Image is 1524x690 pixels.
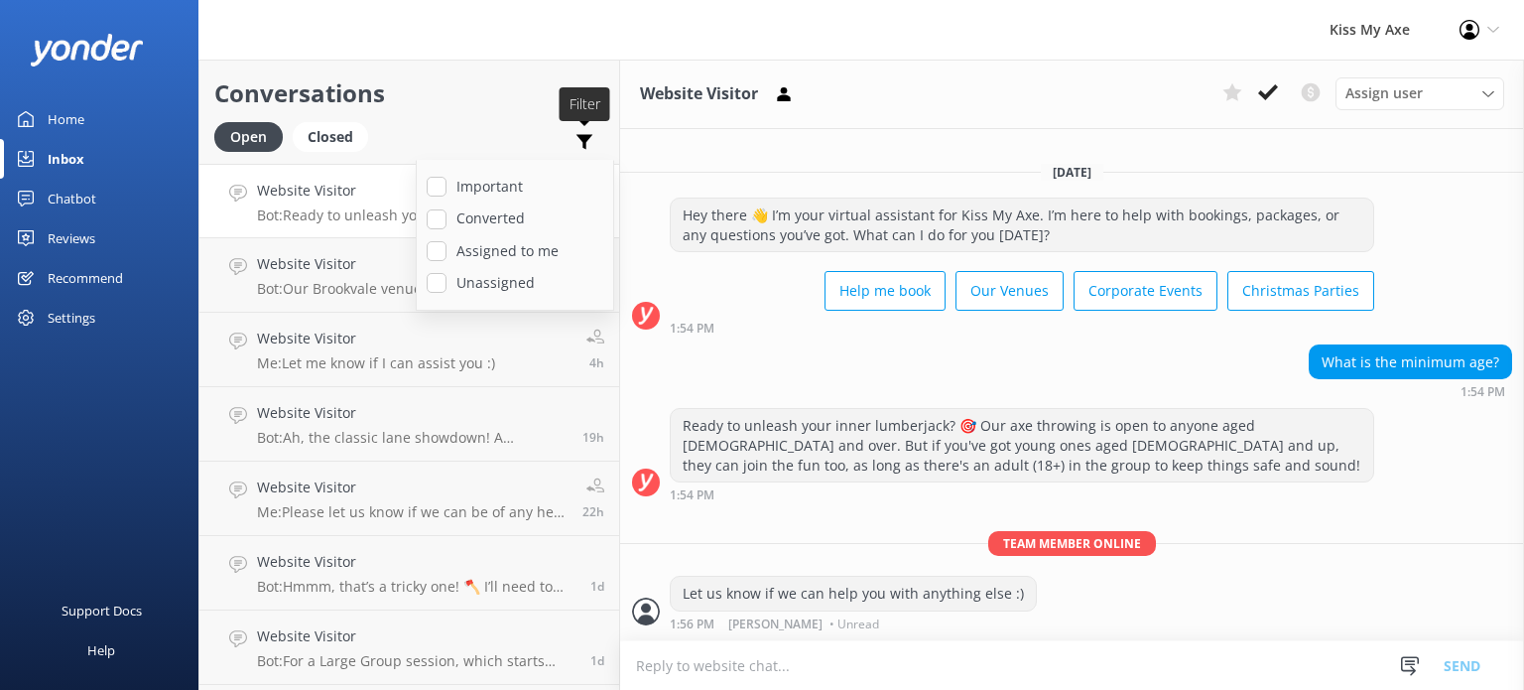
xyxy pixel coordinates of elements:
[1041,164,1103,181] span: [DATE]
[257,253,574,275] h4: Website Visitor
[825,271,946,311] button: Help me book
[48,179,96,218] div: Chatbot
[670,617,1037,630] div: Sep 29 2025 01:56pm (UTC +10:00) Australia/Sydney
[671,577,1036,611] div: Let us know if we can help you with anything else :)
[589,354,604,371] span: Sep 29 2025 09:47am (UTC +10:00) Australia/Sydney
[829,619,879,630] span: • Unread
[671,199,1373,251] div: Hey there 👋 I’m your virtual assistant for Kiss My Axe. I’m here to help with bookings, packages,...
[293,122,368,152] div: Closed
[257,207,571,224] p: Bot: Ready to unleash your inner lumberjack? 🎯 Our axe throwing is open to anyone aged [DEMOGRAPH...
[728,619,823,630] span: [PERSON_NAME]
[670,487,1374,501] div: Sep 29 2025 01:54pm (UTC +10:00) Australia/Sydney
[48,298,95,338] div: Settings
[257,402,568,424] h4: Website Visitor
[590,652,604,669] span: Sep 28 2025 11:43am (UTC +10:00) Australia/Sydney
[1310,345,1511,379] div: What is the minimum age?
[582,503,604,520] span: Sep 28 2025 03:43pm (UTC +10:00) Australia/Sydney
[214,125,293,147] a: Open
[955,271,1064,311] button: Our Venues
[199,164,619,238] a: Website VisitorBot:Ready to unleash your inner lumberjack? 🎯 Our axe throwing is open to anyone a...
[87,630,115,670] div: Help
[257,625,575,647] h4: Website Visitor
[670,489,714,501] strong: 1:54 PM
[1335,77,1504,109] div: Assign User
[257,354,495,372] p: Me: Let me know if I can assist you :)
[257,652,575,670] p: Bot: For a Large Group session, which starts from 8 people, the cost is $65 per person. If you're...
[257,328,495,349] h4: Website Visitor
[1345,82,1423,104] span: Assign user
[293,125,378,147] a: Closed
[257,477,568,498] h4: Website Visitor
[257,503,568,521] p: Me: Please let us know if we can be of any help ￼
[48,218,95,258] div: Reviews
[199,313,619,387] a: Website VisitorMe:Let me know if I can assist you :)4h
[670,321,1374,335] div: Sep 29 2025 01:54pm (UTC +10:00) Australia/Sydney
[214,74,604,112] h2: Conversations
[670,323,714,335] strong: 1:54 PM
[199,611,619,685] a: Website VisitorBot:For a Large Group session, which starts from 8 people, the cost is $65 per per...
[199,387,619,462] a: Website VisitorBot:Ah, the classic lane showdown! A Standard Lane might have you sharing the spac...
[199,462,619,536] a: Website VisitorMe:Please let us know if we can be of any help ￼22h
[988,531,1156,556] span: Team member online
[257,551,575,573] h4: Website Visitor
[199,238,619,313] a: Website VisitorBot:Our Brookvale venue is located at [STREET_ADDRESS], close to [GEOGRAPHIC_DATA]...
[48,258,123,298] div: Recommend
[62,591,142,630] div: Support Docs
[427,207,603,229] label: Converted
[1460,386,1505,398] strong: 1:54 PM
[1227,271,1374,311] button: Christmas Parties
[257,429,568,447] p: Bot: Ah, the classic lane showdown! A Standard Lane might have you sharing the space with other g...
[427,272,603,294] label: Unassigned
[30,34,144,67] img: yonder-white-logo.png
[257,180,571,202] h4: Website Visitor
[671,409,1373,482] div: Ready to unleash your inner lumberjack? 🎯 Our axe throwing is open to anyone aged [DEMOGRAPHIC_DA...
[582,429,604,446] span: Sep 28 2025 06:41pm (UTC +10:00) Australia/Sydney
[640,81,758,107] h3: Website Visitor
[670,619,714,630] strong: 1:56 PM
[1074,271,1217,311] button: Corporate Events
[590,578,604,595] span: Sep 28 2025 01:49pm (UTC +10:00) Australia/Sydney
[257,280,574,298] p: Bot: Our Brookvale venue is located at [STREET_ADDRESS], close to [GEOGRAPHIC_DATA]. You can find...
[214,122,283,152] div: Open
[48,139,84,179] div: Inbox
[199,536,619,611] a: Website VisitorBot:Hmmm, that’s a tricky one! 🪓 I’ll need to pass this on to the Customer Service...
[1309,384,1512,398] div: Sep 29 2025 01:54pm (UTC +10:00) Australia/Sydney
[427,240,603,262] label: Assigned to me
[48,99,84,139] div: Home
[257,578,575,596] p: Bot: Hmmm, that’s a tricky one! 🪓 I’ll need to pass this on to the Customer Service Team — someon...
[427,176,603,198] label: Important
